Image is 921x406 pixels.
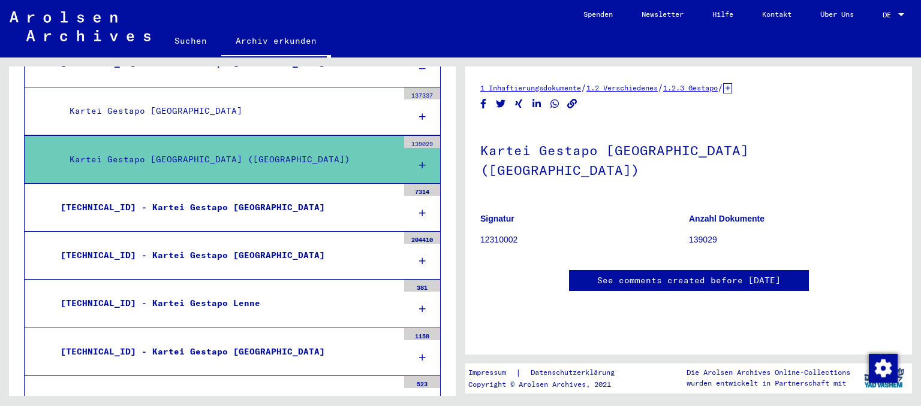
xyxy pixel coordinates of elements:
div: | [468,366,629,379]
button: Share on WhatsApp [549,96,561,111]
div: [TECHNICAL_ID] - Kartei Gestapo [GEOGRAPHIC_DATA] [52,196,398,219]
div: 204410 [404,232,440,244]
a: 1.2 Verschiedenes [586,83,658,92]
a: See comments created before [DATE] [597,274,781,287]
div: 137337 [404,87,440,99]
div: 139029 [404,136,440,148]
button: Share on Facebook [477,96,490,111]
div: [TECHNICAL_ID] - Kartei Gestapo Lenne [52,292,398,315]
span: / [581,82,586,93]
div: 381 [404,280,440,292]
span: DE [883,11,896,19]
a: Impressum [468,366,516,379]
a: Suchen [160,26,221,55]
button: Share on Twitter [495,96,507,111]
b: Signatur [480,214,514,223]
p: wurden entwickelt in Partnerschaft mit [687,378,850,389]
b: Anzahl Dokumente [689,214,765,223]
a: Datenschutzerklärung [521,366,629,379]
img: Arolsen_neg.svg [10,11,151,41]
button: Share on Xing [513,96,525,111]
img: yv_logo.png [862,363,907,393]
p: 139029 [689,234,897,246]
button: Copy link [566,96,579,111]
a: 1.2.3 Gestapo [663,83,718,92]
p: Copyright © Arolsen Archives, 2021 [468,379,629,390]
a: Archiv erkunden [221,26,331,57]
div: 7314 [404,184,440,196]
div: 523 [404,376,440,388]
div: [TECHNICAL_ID] - Kartei Gestapo [GEOGRAPHIC_DATA] [52,340,398,363]
h1: Kartei Gestapo [GEOGRAPHIC_DATA] ([GEOGRAPHIC_DATA]) [480,123,897,195]
span: / [658,82,663,93]
img: Zustimmung ändern [869,354,898,383]
div: Kartei Gestapo [GEOGRAPHIC_DATA] [61,99,398,123]
a: 1 Inhaftierungsdokumente [480,83,581,92]
div: Kartei Gestapo [GEOGRAPHIC_DATA] ([GEOGRAPHIC_DATA]) [61,148,398,171]
p: Die Arolsen Archives Online-Collections [687,367,850,378]
button: Share on LinkedIn [531,96,543,111]
span: / [718,82,723,93]
div: [TECHNICAL_ID] - Kartei Gestapo [GEOGRAPHIC_DATA] [52,244,398,267]
p: 12310002 [480,234,688,246]
div: 1158 [404,328,440,340]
